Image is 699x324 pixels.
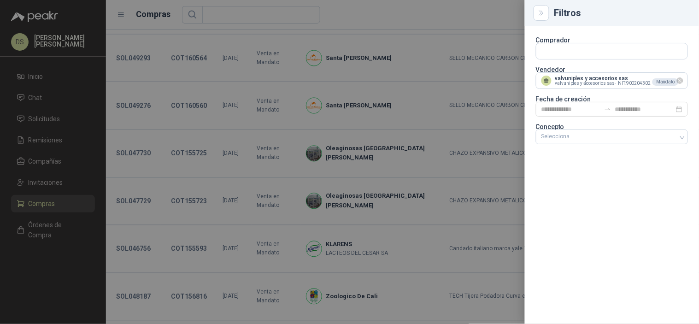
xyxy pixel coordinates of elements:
button: Limpiar [677,77,683,84]
span: swap-right [604,106,611,113]
span: to [604,106,611,113]
p: Comprador [536,37,688,43]
p: Vendedor [536,67,688,72]
p: Fecha de creación [536,96,688,102]
button: Close [536,7,547,18]
p: Concepto [536,124,688,130]
div: Filtros [554,8,688,18]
